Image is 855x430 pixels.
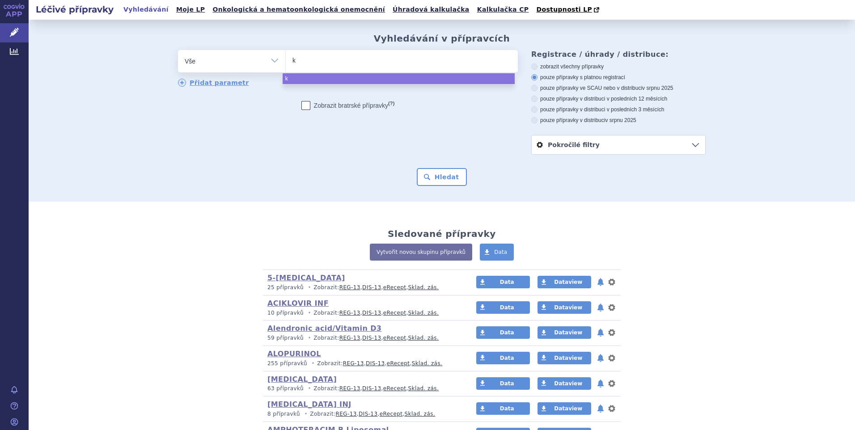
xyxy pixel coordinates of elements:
[383,385,406,392] a: eRecept
[596,378,605,389] button: notifikace
[596,302,605,313] button: notifikace
[554,355,582,361] span: Dataview
[476,352,530,364] a: Data
[267,334,459,342] p: Zobrazit: , , ,
[532,135,705,154] a: Pokročilé filtry
[339,310,360,316] a: REG-13
[362,310,381,316] a: DIS-13
[607,277,616,287] button: nastavení
[538,352,591,364] a: Dataview
[267,410,459,418] p: Zobrazit: , , ,
[500,380,514,387] span: Data
[476,402,530,415] a: Data
[370,244,472,261] a: Vytvořit novou skupinu přípravků
[267,350,321,358] a: ALOPURINOL
[531,50,706,59] h3: Registrace / úhrady / distribuce:
[605,117,636,123] span: v srpnu 2025
[500,355,514,361] span: Data
[383,310,406,316] a: eRecept
[305,284,313,291] i: •
[417,168,467,186] button: Hledat
[533,4,604,16] a: Dostupnosti LP
[596,403,605,414] button: notifikace
[607,302,616,313] button: nastavení
[642,85,673,91] span: v srpnu 2025
[343,360,364,367] a: REG-13
[301,101,395,110] label: Zobrazit bratrské přípravky
[267,309,459,317] p: Zobrazit: , , ,
[178,79,249,87] a: Přidat parametr
[538,326,591,339] a: Dataview
[390,4,472,16] a: Úhradová kalkulačka
[267,385,304,392] span: 63 přípravků
[531,95,706,102] label: pouze přípravky v distribuci v posledních 12 měsících
[305,385,313,392] i: •
[121,4,171,16] a: Vyhledávání
[267,274,345,282] a: 5-[MEDICAL_DATA]
[267,284,459,291] p: Zobrazit: , , ,
[494,249,507,255] span: Data
[267,310,304,316] span: 10 přípravků
[536,6,592,13] span: Dostupnosti LP
[554,329,582,336] span: Dataview
[412,360,443,367] a: Sklad. zás.
[538,377,591,390] a: Dataview
[554,380,582,387] span: Dataview
[500,405,514,412] span: Data
[554,279,582,285] span: Dataview
[339,284,360,291] a: REG-13
[408,284,439,291] a: Sklad. zás.
[476,326,530,339] a: Data
[405,411,436,417] a: Sklad. zás.
[305,334,313,342] i: •
[500,279,514,285] span: Data
[480,244,514,261] a: Data
[554,304,582,311] span: Dataview
[374,33,510,44] h2: Vyhledávání v přípravcích
[267,411,300,417] span: 8 přípravků
[607,327,616,338] button: nastavení
[362,335,381,341] a: DIS-13
[267,385,459,392] p: Zobrazit: , , ,
[607,378,616,389] button: nastavení
[607,403,616,414] button: nastavení
[531,84,706,92] label: pouze přípravky ve SCAU nebo v distribuci
[596,327,605,338] button: notifikace
[531,117,706,124] label: pouze přípravky v distribuci
[531,63,706,70] label: zobrazit všechny přípravky
[607,353,616,363] button: nastavení
[267,360,307,367] span: 255 přípravků
[267,324,381,333] a: Alendronic acid/Vitamin D3
[339,335,360,341] a: REG-13
[174,4,207,16] a: Moje LP
[309,360,317,367] i: •
[366,360,385,367] a: DIS-13
[476,276,530,288] a: Data
[359,411,377,417] a: DIS-13
[267,335,304,341] span: 59 přípravků
[531,74,706,81] label: pouze přípravky s platnou registrací
[283,73,515,84] li: k
[531,106,706,113] label: pouze přípravky v distribuci v posledních 3 měsících
[538,402,591,415] a: Dataview
[476,301,530,314] a: Data
[474,4,532,16] a: Kalkulačka CP
[210,4,388,16] a: Onkologická a hematoonkologická onemocnění
[388,101,394,106] abbr: (?)
[476,377,530,390] a: Data
[267,299,329,308] a: ACIKLOVIR INF
[339,385,360,392] a: REG-13
[383,335,406,341] a: eRecept
[302,410,310,418] i: •
[267,400,351,409] a: [MEDICAL_DATA] INJ
[383,284,406,291] a: eRecept
[408,335,439,341] a: Sklad. zás.
[305,309,313,317] i: •
[29,3,121,16] h2: Léčivé přípravky
[538,301,591,314] a: Dataview
[362,385,381,392] a: DIS-13
[267,360,459,367] p: Zobrazit: , , ,
[362,284,381,291] a: DIS-13
[408,310,439,316] a: Sklad. zás.
[554,405,582,412] span: Dataview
